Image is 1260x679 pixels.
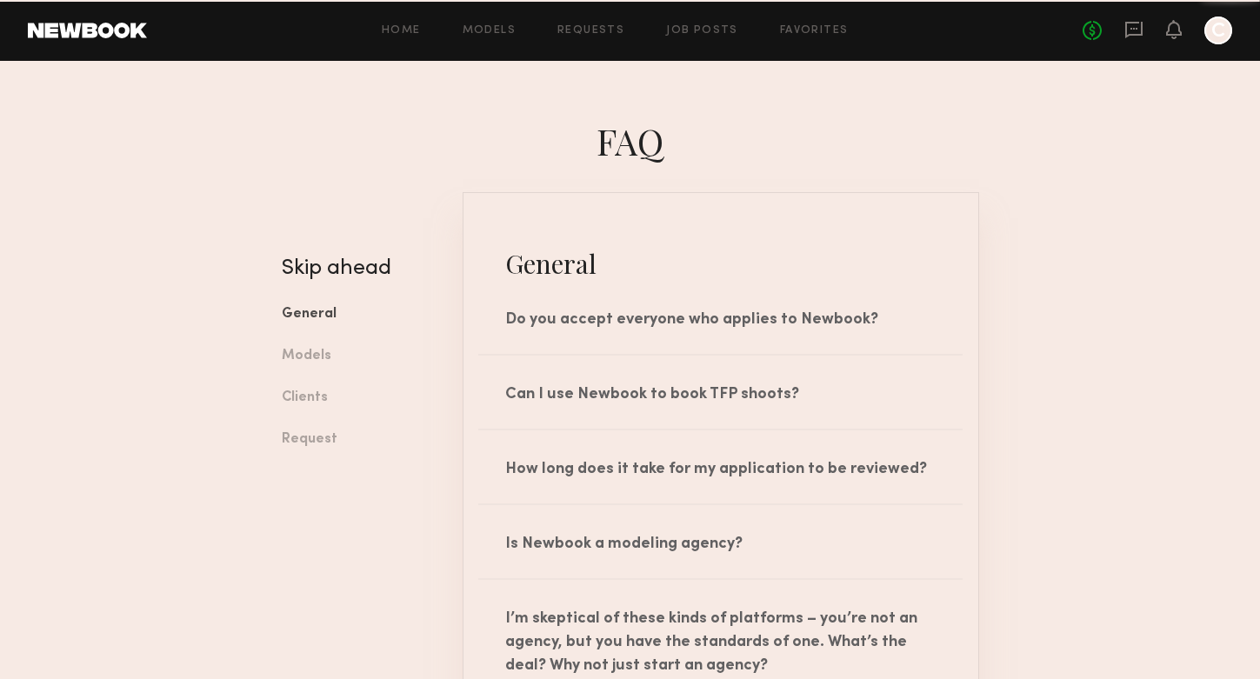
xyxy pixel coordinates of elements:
a: C [1204,17,1232,44]
a: Requests [557,25,624,37]
a: Models [282,336,437,377]
div: How long does it take for my application to be reviewed? [463,430,978,503]
div: Do you accept everyone who applies to Newbook? [463,281,978,354]
a: Models [463,25,516,37]
a: Job Posts [666,25,738,37]
a: Request [282,419,437,461]
div: Can I use Newbook to book TFP shoots? [463,356,978,429]
h4: Skip ahead [282,258,437,279]
a: Favorites [780,25,849,37]
h4: General [463,246,978,281]
a: Clients [282,377,437,419]
a: General [282,294,437,336]
h1: faq [269,117,992,164]
a: Home [382,25,421,37]
div: Is Newbook a modeling agency? [463,505,978,578]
